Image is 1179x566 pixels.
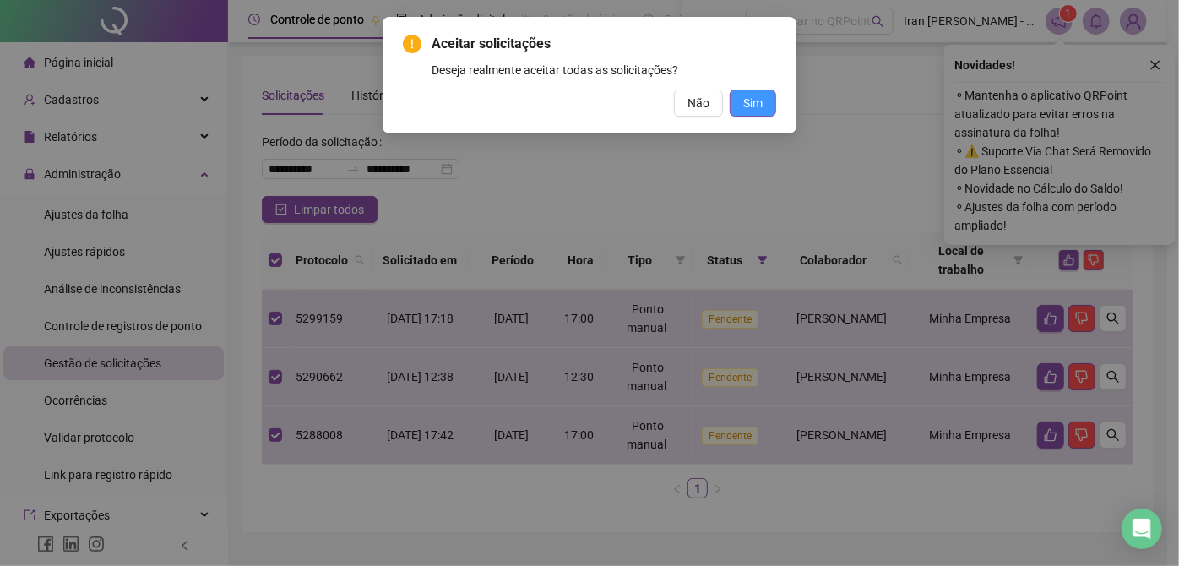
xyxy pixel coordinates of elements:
span: exclamation-circle [403,35,421,53]
span: Aceitar solicitações [432,34,776,54]
span: Sim [743,94,763,112]
div: Deseja realmente aceitar todas as solicitações? [432,61,776,79]
button: Sim [730,90,776,117]
div: Open Intercom Messenger [1122,509,1162,549]
span: Não [687,94,709,112]
button: Não [674,90,723,117]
